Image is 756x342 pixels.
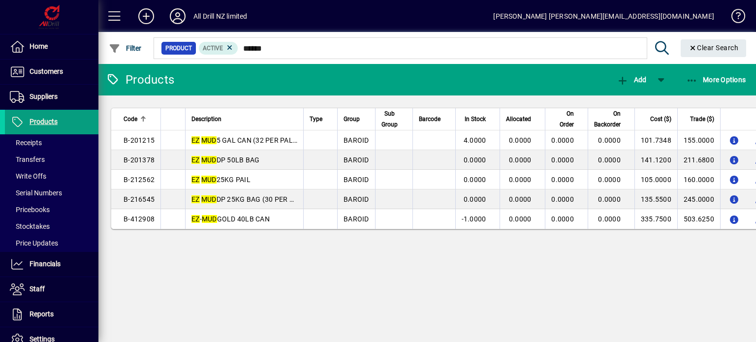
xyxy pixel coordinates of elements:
td: 335.7500 [634,209,677,229]
em: EZ [191,176,200,184]
a: Serial Numbers [5,185,98,201]
span: Customers [30,67,63,75]
span: 0.0000 [598,215,621,223]
td: 503.6250 [677,209,720,229]
span: Stocktakes [10,222,50,230]
span: 0.0000 [598,136,621,144]
mat-chip: Activation Status: Active [199,42,238,55]
span: Price Updates [10,239,58,247]
span: -1.0000 [462,215,486,223]
span: Code [124,114,137,124]
span: 0.0000 [598,156,621,164]
span: 0.0000 [509,156,532,164]
span: Sub Group [381,108,398,130]
button: Clear [681,39,747,57]
div: Code [124,114,155,124]
td: 141.1200 [634,150,677,170]
div: Products [106,72,174,88]
span: Home [30,42,48,50]
div: All Drill NZ limited [193,8,248,24]
button: Add [130,7,162,25]
span: B-212562 [124,176,155,184]
span: 0.0000 [509,195,532,203]
span: B-201378 [124,156,155,164]
td: 101.7348 [634,130,677,150]
span: BAROID [344,195,369,203]
a: Stocktakes [5,218,98,235]
span: Active [203,45,223,52]
td: 135.5500 [634,189,677,209]
span: BAROID [344,156,369,164]
span: 25KG PAIL [191,176,251,184]
span: 0.0000 [598,195,621,203]
span: 0.0000 [551,136,574,144]
a: Financials [5,252,98,277]
span: 0.0000 [509,215,532,223]
span: B-412908 [124,215,155,223]
span: Clear Search [689,44,739,52]
span: Pricebooks [10,206,50,214]
span: Financials [30,260,61,268]
a: Suppliers [5,85,98,109]
span: DP 50LB BAG [191,156,259,164]
div: [PERSON_NAME] [PERSON_NAME][EMAIL_ADDRESS][DOMAIN_NAME] [493,8,714,24]
span: B-216545 [124,195,155,203]
em: EZ [191,195,200,203]
div: Barcode [419,114,449,124]
div: Sub Group [381,108,407,130]
em: MUD [201,156,217,164]
em: EZ [191,215,200,223]
td: 211.6800 [677,150,720,170]
span: On Order [551,108,574,130]
a: Receipts [5,134,98,151]
span: 0.0000 [464,176,486,184]
em: MUD [201,195,217,203]
span: Barcode [419,114,441,124]
span: Write Offs [10,172,46,180]
span: 0.0000 [464,156,486,164]
td: 245.0000 [677,189,720,209]
span: - GOLD 40LB CAN [191,215,270,223]
div: Description [191,114,297,124]
span: Allocated [506,114,531,124]
span: 4.0000 [464,136,486,144]
em: MUD [201,136,217,144]
span: BAROID [344,176,369,184]
span: Add [617,76,646,84]
span: Product [165,43,192,53]
span: Products [30,118,58,125]
div: Allocated [506,114,540,124]
span: Description [191,114,221,124]
span: Suppliers [30,93,58,100]
button: Profile [162,7,193,25]
a: Write Offs [5,168,98,185]
span: More Options [686,76,746,84]
em: EZ [191,156,200,164]
span: 5 GAL CAN (32 PER PALLET) [191,136,308,144]
span: 0.0000 [598,176,621,184]
span: Group [344,114,360,124]
em: MUD [202,215,217,223]
span: 0.0000 [509,136,532,144]
span: 0.0000 [509,176,532,184]
em: EZ [191,136,200,144]
div: Type [310,114,331,124]
div: In Stock [462,114,495,124]
span: 0.0000 [551,195,574,203]
button: More Options [684,71,749,89]
span: 0.0000 [551,156,574,164]
a: Transfers [5,151,98,168]
span: BAROID [344,136,369,144]
div: On Backorder [594,108,630,130]
span: Trade ($) [690,114,714,124]
a: Price Updates [5,235,98,251]
a: Home [5,34,98,59]
a: Customers [5,60,98,84]
span: Serial Numbers [10,189,62,197]
a: Knowledge Base [724,2,744,34]
span: B-201215 [124,136,155,144]
span: 0.0000 [551,176,574,184]
span: In Stock [465,114,486,124]
span: 0.0000 [551,215,574,223]
span: Transfers [10,155,45,163]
